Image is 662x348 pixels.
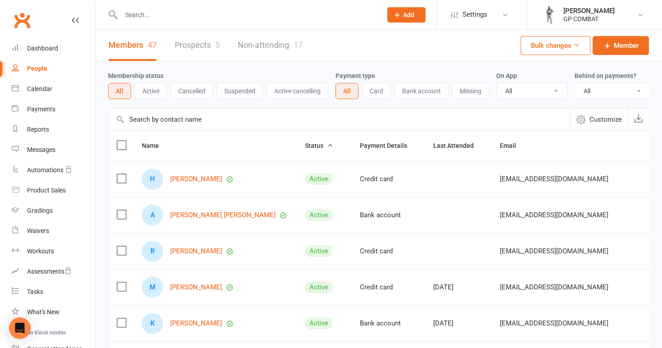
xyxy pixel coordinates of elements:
div: Payments [27,105,55,113]
span: Add [403,11,414,18]
button: All [108,83,131,99]
span: Settings [462,5,487,25]
div: GP COMBAT [563,15,615,23]
div: Kai [142,313,163,334]
div: Gradings [27,207,53,214]
button: Cancelled [171,83,213,99]
button: Email [500,140,526,151]
label: Behind on payments? [575,72,636,79]
div: Bank account [360,320,417,327]
div: Dashboard [27,45,58,52]
button: Bulk changes [521,36,590,55]
div: Active [305,209,333,221]
button: Bank account [394,83,449,99]
input: Search... [118,9,376,21]
a: Workouts [12,241,95,261]
button: Payment Details [360,140,417,151]
button: Card [362,83,391,99]
div: 17 [294,40,303,50]
a: Reports [12,119,95,140]
div: [DATE] [433,320,484,327]
div: Open Intercom Messenger [9,317,31,339]
div: Bank account [360,211,417,219]
span: [EMAIL_ADDRESS][DOMAIN_NAME] [500,315,608,332]
span: Customize [589,114,622,125]
span: Status [305,142,333,149]
button: Missing [452,83,489,99]
a: Assessments [12,261,95,282]
div: Archer [142,205,163,226]
label: Payment type [336,72,375,79]
div: 47 [148,40,157,50]
a: Automations [12,160,95,180]
div: Assessments [27,268,72,275]
span: [EMAIL_ADDRESS][DOMAIN_NAME] [500,279,608,296]
button: All [336,83,358,99]
div: Active [305,245,333,257]
span: [EMAIL_ADDRESS][DOMAIN_NAME] [500,170,608,188]
a: Dashboard [12,38,95,59]
a: Clubworx [11,9,33,32]
a: [PERSON_NAME] [170,247,222,255]
a: Messages [12,140,95,160]
button: Suspended [217,83,263,99]
a: Member [593,36,649,55]
button: Add [387,7,426,23]
a: Product Sales [12,180,95,201]
div: Active [305,317,333,329]
a: Gradings [12,201,95,221]
span: Email [500,142,526,149]
div: [PERSON_NAME] [563,7,615,15]
input: Search by contact name [109,109,570,130]
div: Product Sales [27,187,66,194]
div: Rhiley [142,241,163,262]
span: Member [614,40,639,51]
div: Credit card [360,175,417,183]
button: Name [142,140,169,151]
span: [EMAIL_ADDRESS][DOMAIN_NAME] [500,206,608,224]
label: Membership status [108,72,163,79]
div: 5 [215,40,220,50]
div: Calendar [27,85,52,92]
a: Prospects5 [175,30,220,61]
button: Customize [570,109,628,130]
div: [DATE] [433,284,484,291]
a: Waivers [12,221,95,241]
div: Waivers [27,227,49,234]
div: Active [305,173,333,185]
div: Credit card [360,247,417,255]
a: Non-attending17 [238,30,303,61]
span: [EMAIL_ADDRESS][DOMAIN_NAME] [500,243,608,260]
span: Payment Details [360,142,417,149]
div: Workouts [27,247,54,255]
a: Payments [12,99,95,119]
div: Tasks [27,288,43,295]
div: Reports [27,126,49,133]
div: Automations [27,166,63,174]
a: Calendar [12,79,95,99]
div: Messages [27,146,55,153]
button: Active [135,83,167,99]
a: People [12,59,95,79]
a: [PERSON_NAME] [170,284,222,291]
div: Active [305,281,333,293]
img: thumb_image1750126119.png [541,6,559,24]
div: People [27,65,47,72]
a: [PERSON_NAME] [PERSON_NAME] [170,211,276,219]
a: [PERSON_NAME] [170,320,222,327]
div: Harlo [142,169,163,190]
button: Status [305,140,333,151]
button: Active cancelling [267,83,328,99]
div: Credit card [360,284,417,291]
span: Name [142,142,169,149]
div: What's New [27,308,59,316]
a: What's New [12,302,95,322]
a: Tasks [12,282,95,302]
button: Last Attended [433,140,484,151]
a: Members47 [109,30,157,61]
a: [PERSON_NAME] [170,175,222,183]
label: On App [496,72,517,79]
span: Last Attended [433,142,484,149]
div: Miles [142,277,163,298]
